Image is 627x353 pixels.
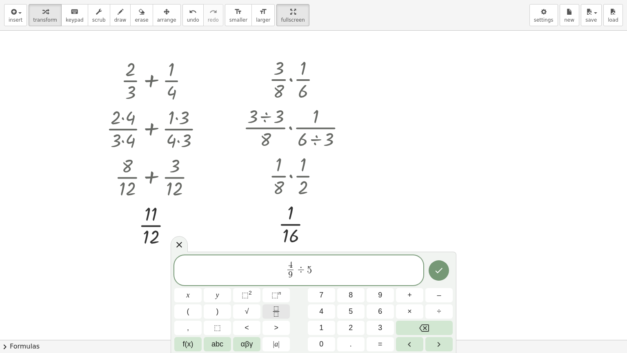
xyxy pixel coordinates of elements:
[319,290,323,301] span: 7
[437,306,441,317] span: ÷
[262,304,290,319] button: Fraction
[157,17,176,23] span: arrange
[189,7,197,17] i: undo
[204,337,231,351] button: Alphabet
[9,17,22,23] span: insert
[234,7,242,17] i: format_size
[350,339,352,350] span: .
[337,288,365,302] button: 8
[437,290,441,301] span: –
[378,290,382,301] span: 9
[204,288,231,302] button: y
[174,304,202,319] button: (
[367,304,394,319] button: 6
[229,17,247,23] span: smaller
[271,291,278,299] span: ⬚
[378,339,382,350] span: =
[174,321,202,335] button: ,
[534,17,554,23] span: settings
[174,337,202,351] button: Functions
[425,337,453,351] button: Right arrow
[204,321,231,335] button: Placeholder
[66,17,84,23] span: keypad
[407,290,412,301] span: +
[29,4,62,26] button: transform
[187,290,190,301] span: x
[407,306,412,317] span: ×
[278,340,280,348] span: |
[110,4,131,26] button: draw
[367,337,394,351] button: Equals
[608,17,618,23] span: load
[337,321,365,335] button: 2
[233,288,260,302] button: Squared
[425,288,453,302] button: Minus
[296,265,307,275] span: ÷
[153,4,181,26] button: arrange
[204,304,231,319] button: )
[216,290,219,301] span: y
[33,17,57,23] span: transform
[564,17,574,23] span: new
[216,306,219,317] span: )
[308,321,335,335] button: 1
[187,322,189,333] span: ,
[245,306,249,317] span: √
[245,322,249,333] span: <
[233,321,260,335] button: Less than
[396,304,423,319] button: Times
[242,291,249,299] span: ⬚
[92,17,106,23] span: scrub
[319,306,323,317] span: 4
[88,4,110,26] button: scrub
[337,337,365,351] button: .
[378,306,382,317] span: 6
[256,17,270,23] span: larger
[174,288,202,302] button: x
[308,304,335,319] button: 4
[262,337,290,351] button: Absolute value
[349,290,353,301] span: 8
[262,288,290,302] button: Superscript
[367,321,394,335] button: 3
[114,17,127,23] span: draw
[308,288,335,302] button: 7
[273,339,280,350] span: a
[135,17,148,23] span: erase
[349,322,353,333] span: 2
[214,322,221,333] span: ⬚
[249,290,252,296] sup: 2
[4,4,27,26] button: insert
[396,337,423,351] button: Left arrow
[367,288,394,302] button: 9
[233,304,260,319] button: Square root
[262,321,290,335] button: Greater than
[396,321,453,335] button: Backspace
[211,339,223,350] span: abc
[378,322,382,333] span: 3
[288,261,293,270] span: 4
[187,17,199,23] span: undo
[308,337,335,351] button: 0
[603,4,623,26] button: load
[276,4,309,26] button: fullscreen
[396,288,423,302] button: Plus
[429,260,449,281] button: Done
[208,17,219,23] span: redo
[259,7,267,17] i: format_size
[273,340,275,348] span: |
[307,265,312,275] span: 5
[560,4,579,26] button: new
[274,322,278,333] span: >
[241,339,253,350] span: αβγ
[281,17,305,23] span: fullscreen
[529,4,558,26] button: settings
[581,4,602,26] button: save
[425,304,453,319] button: Divide
[187,306,189,317] span: (
[319,322,323,333] span: 1
[251,4,275,26] button: format_sizelarger
[61,4,88,26] button: keyboardkeypad
[183,339,193,350] span: f(x)
[71,7,78,17] i: keyboard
